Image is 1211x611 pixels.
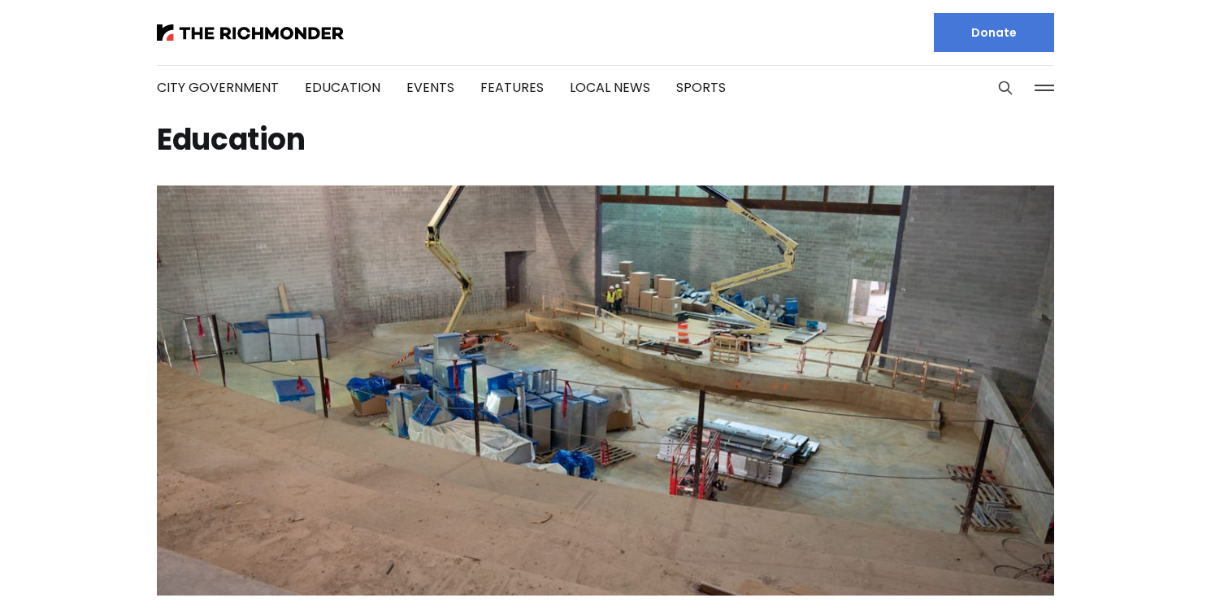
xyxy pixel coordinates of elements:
img: Podcast studio, music and dance rooms touted in early tour of new Richmond high school [157,185,1054,596]
a: Local News [570,78,650,97]
iframe: portal-trigger [1073,531,1211,611]
h1: Education [157,127,1054,153]
img: The Richmonder [157,24,344,41]
a: Events [406,78,454,97]
a: Education [305,78,380,97]
button: Search this site [993,76,1018,100]
a: Donate [934,13,1054,52]
a: Features [480,78,544,97]
a: City Government [157,78,279,97]
a: Sports [676,78,726,97]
